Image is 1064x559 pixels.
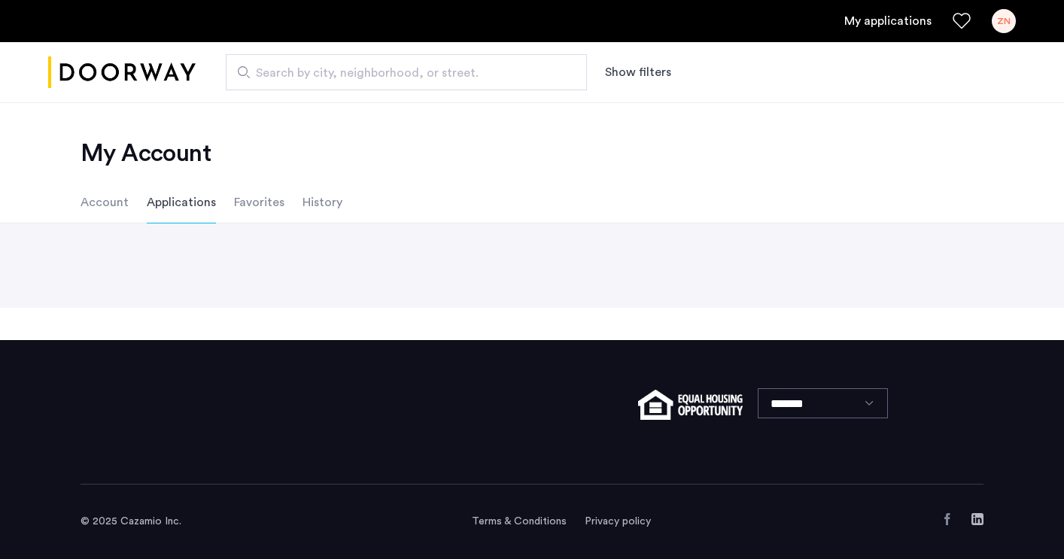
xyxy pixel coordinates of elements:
[1001,499,1049,544] iframe: chat widget
[226,54,587,90] input: Apartment Search
[844,12,932,30] a: My application
[256,64,545,82] span: Search by city, neighborhood, or street.
[638,390,743,420] img: equal-housing.png
[48,44,196,101] a: Cazamio logo
[758,388,888,418] select: Language select
[605,63,671,81] button: Show or hide filters
[234,181,284,223] li: Favorites
[81,516,181,527] span: © 2025 Cazamio Inc.
[147,181,216,223] li: Applications
[585,514,651,529] a: Privacy policy
[941,513,953,525] a: Facebook
[48,44,196,101] img: logo
[81,181,129,223] li: Account
[81,138,983,169] h2: My Account
[472,514,567,529] a: Terms and conditions
[953,12,971,30] a: Favorites
[302,181,342,223] li: History
[971,513,983,525] a: LinkedIn
[992,9,1016,33] div: ZN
